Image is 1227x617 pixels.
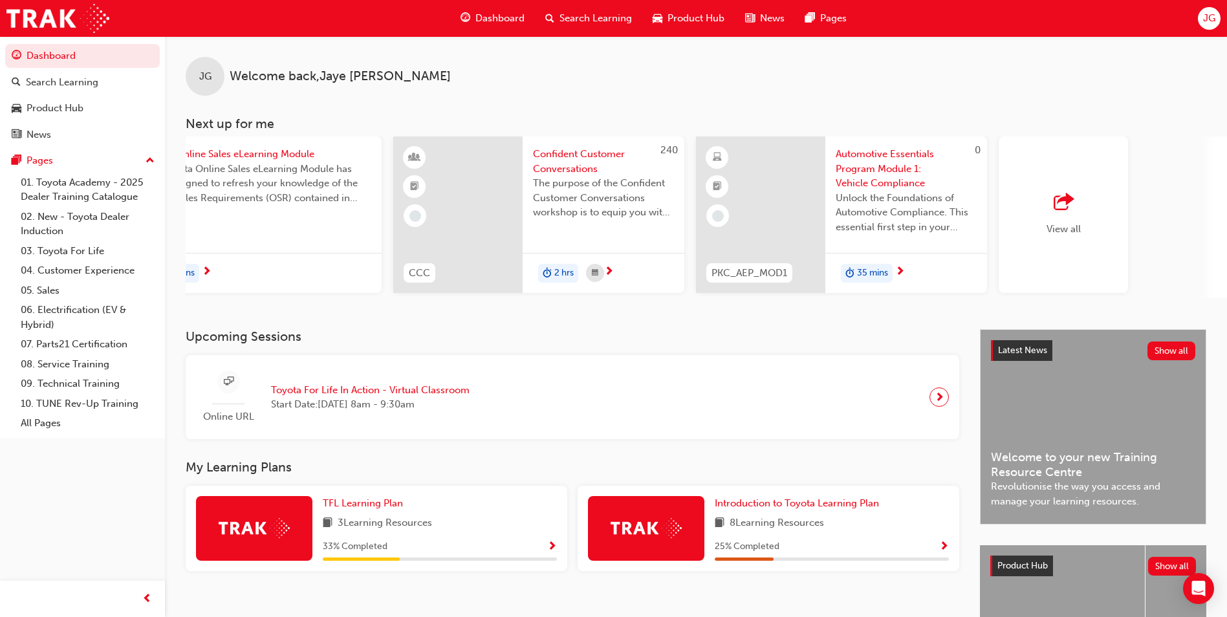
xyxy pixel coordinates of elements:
a: All Pages [16,413,160,433]
a: 0PKC_AEP_MOD1Automotive Essentials Program Module 1: Vehicle ComplianceUnlock the Foundations of ... [696,136,987,293]
span: outbound-icon [1054,193,1073,211]
span: 2 hrs [554,266,574,281]
span: duration-icon [543,265,552,282]
button: Show Progress [547,539,557,555]
span: 240 [660,144,678,156]
span: Introduction to Toyota Learning Plan [715,497,879,509]
span: Toyota For Life In Action - Virtual Classroom [271,383,470,398]
span: book-icon [715,515,724,532]
span: learningResourceType_ELEARNING-icon [713,149,722,166]
span: JG [199,69,212,84]
span: news-icon [745,10,755,27]
button: Pages [5,149,160,173]
span: 25 % Completed [715,539,779,554]
span: 33 % Completed [323,539,387,554]
span: Online URL [196,409,261,424]
a: Introduction to Toyota Learning Plan [715,496,884,511]
button: JG [1198,7,1221,30]
span: search-icon [12,77,21,89]
h3: Next up for me [165,116,1227,131]
span: CCC [409,266,430,281]
a: 08. Service Training [16,354,160,374]
a: news-iconNews [735,5,795,32]
img: Trak [6,4,109,33]
h3: Upcoming Sessions [186,329,959,344]
img: Trak [611,518,682,538]
span: booktick-icon [410,179,419,195]
span: pages-icon [805,10,815,27]
span: Search Learning [559,11,632,26]
span: pages-icon [12,155,21,167]
button: DashboardSearch LearningProduct HubNews [5,41,160,149]
span: next-icon [604,266,614,278]
span: Start Date: [DATE] 8am - 9:30am [271,397,470,412]
a: guage-iconDashboard [450,5,535,32]
div: Open Intercom Messenger [1183,573,1214,604]
span: Product Hub [997,560,1048,571]
a: 06. Electrification (EV & Hybrid) [16,300,160,334]
span: View all [1047,223,1081,235]
a: 02. New - Toyota Dealer Induction [16,207,160,241]
a: 03. Toyota For Life [16,241,160,261]
a: Online URLToyota For Life In Action - Virtual ClassroomStart Date:[DATE] 8am - 9:30am [196,365,949,429]
span: Toyota Online Sales eLearning Module [143,147,371,162]
span: JG [1203,11,1215,26]
a: 240CCCConfident Customer ConversationsThe purpose of the Confident Customer Conversations worksho... [393,136,684,293]
span: next-icon [202,266,212,278]
a: car-iconProduct Hub [642,5,735,32]
a: Product Hub [5,96,160,120]
div: News [27,127,51,142]
a: 10. TUNE Rev-Up Training [16,394,160,414]
button: Show all [1148,557,1197,576]
a: 01. Toyota Academy - 2025 Dealer Training Catalogue [16,173,160,207]
img: Trak [219,518,290,538]
a: Search Learning [5,70,160,94]
span: PKC_AEP_MOD1 [711,266,787,281]
span: guage-icon [12,50,21,62]
button: Show Progress [939,539,949,555]
span: book-icon [323,515,332,532]
span: prev-icon [142,591,152,607]
span: The Toyota Online Sales eLearning Module has been designed to refresh your knowledge of the Onlin... [143,162,371,206]
span: learningRecordVerb_NONE-icon [409,210,421,222]
a: TFL Learning Plan [323,496,408,511]
span: next-icon [935,388,944,406]
a: pages-iconPages [795,5,857,32]
span: Revolutionise the way you access and manage your learning resources. [991,479,1195,508]
a: 05. Sales [16,281,160,301]
span: Show Progress [939,541,949,553]
span: News [760,11,785,26]
span: Dashboard [475,11,525,26]
h3: My Learning Plans [186,460,959,475]
a: Product HubShow all [990,556,1196,576]
span: Automotive Essentials Program Module 1: Vehicle Compliance [836,147,977,191]
span: car-icon [12,103,21,114]
span: next-icon [895,266,905,278]
div: Search Learning [26,75,98,90]
span: OSR-EL1 [143,205,371,220]
span: The purpose of the Confident Customer Conversations workshop is to equip you with tools to commun... [533,176,674,220]
div: Product Hub [27,101,83,116]
a: search-iconSearch Learning [535,5,642,32]
span: Welcome back , Jaye [PERSON_NAME] [230,69,451,84]
a: Toyota Online Sales eLearning ModuleThe Toyota Online Sales eLearning Module has been designed to... [91,136,382,293]
span: Show Progress [547,541,557,553]
a: Latest NewsShow allWelcome to your new Training Resource CentreRevolutionise the way you access a... [980,329,1206,525]
span: Confident Customer Conversations [533,147,674,176]
span: up-icon [146,153,155,169]
span: 35 mins [857,266,888,281]
a: News [5,123,160,147]
div: Pages [27,153,53,168]
span: learningResourceType_INSTRUCTOR_LED-icon [410,149,419,166]
span: Welcome to your new Training Resource Centre [991,450,1195,479]
a: Dashboard [5,44,160,68]
span: duration-icon [845,265,854,282]
span: sessionType_ONLINE_URL-icon [224,374,233,390]
span: guage-icon [461,10,470,27]
span: calendar-icon [592,265,598,281]
span: booktick-icon [713,179,722,195]
span: TFL Learning Plan [323,497,403,509]
span: 0 [975,144,981,156]
a: 04. Customer Experience [16,261,160,281]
